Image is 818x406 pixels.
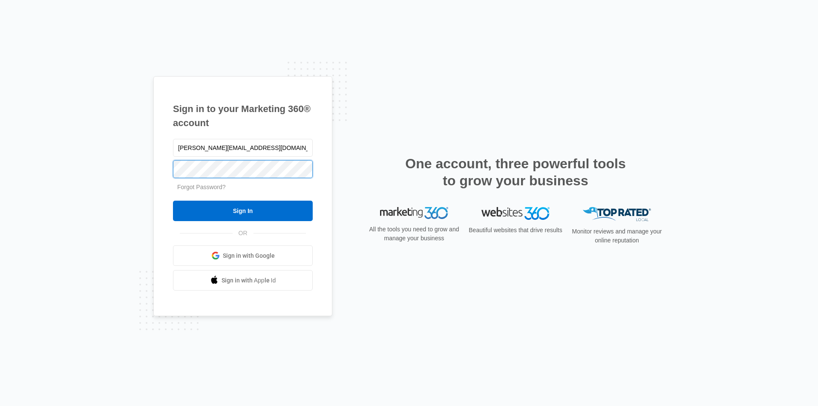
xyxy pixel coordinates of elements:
img: Websites 360 [481,207,550,219]
h2: One account, three powerful tools to grow your business [403,155,628,189]
input: Sign In [173,201,313,221]
a: Forgot Password? [177,184,226,190]
p: Beautiful websites that drive results [468,226,563,235]
span: OR [233,229,253,238]
p: Monitor reviews and manage your online reputation [569,227,665,245]
a: Sign in with Apple Id [173,270,313,291]
input: Email [173,139,313,157]
img: Marketing 360 [380,207,448,219]
p: All the tools you need to grow and manage your business [366,225,462,243]
a: Sign in with Google [173,245,313,266]
h1: Sign in to your Marketing 360® account [173,102,313,130]
img: Top Rated Local [583,207,651,221]
span: Sign in with Apple Id [222,276,276,285]
span: Sign in with Google [223,251,275,260]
